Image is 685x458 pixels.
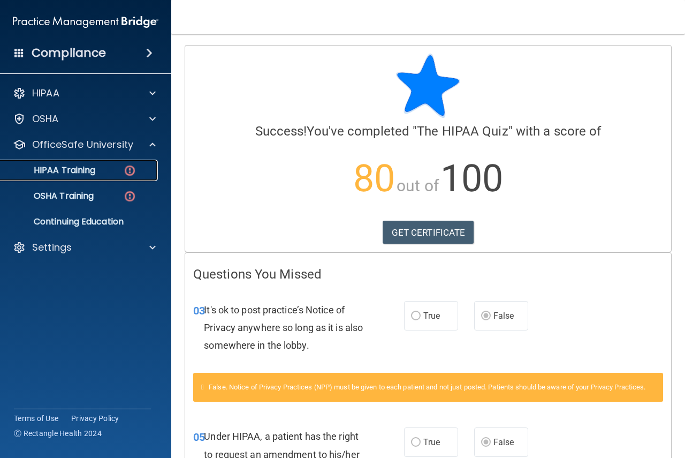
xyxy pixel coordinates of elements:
span: The HIPAA Quiz [417,124,508,139]
p: Settings [32,241,72,254]
a: GET CERTIFICATE [383,221,474,244]
img: danger-circle.6113f641.png [123,164,136,177]
span: 100 [440,156,503,200]
img: blue-star-rounded.9d042014.png [396,54,460,118]
span: False [493,311,514,321]
a: Terms of Use [14,413,58,424]
h4: Compliance [32,46,106,61]
input: False [481,439,491,447]
span: It's ok to post practice’s Notice of Privacy anywhere so long as it is also somewhere in the lobby. [204,304,363,351]
a: OSHA [13,112,156,125]
h4: Questions You Missed [193,267,663,281]
span: False [493,437,514,447]
span: 05 [193,431,205,444]
span: True [423,437,440,447]
span: Success! [255,124,307,139]
a: Settings [13,241,156,254]
input: True [411,439,421,447]
input: False [481,312,491,320]
a: Privacy Policy [71,413,119,424]
span: True [423,311,440,321]
a: HIPAA [13,87,156,100]
input: True [411,312,421,320]
img: danger-circle.6113f641.png [123,190,136,203]
span: 03 [193,304,205,317]
span: Ⓒ Rectangle Health 2024 [14,428,102,439]
img: PMB logo [13,11,158,33]
span: 80 [353,156,395,200]
span: out of [397,176,439,195]
p: HIPAA Training [7,165,95,176]
p: OfficeSafe University [32,138,133,151]
p: OSHA [32,112,59,125]
p: OSHA Training [7,191,94,201]
h4: You've completed " " with a score of [193,124,663,138]
a: OfficeSafe University [13,138,156,151]
p: HIPAA [32,87,59,100]
p: Continuing Education [7,216,153,227]
span: False. Notice of Privacy Practices (NPP) must be given to each patient and not just posted. Patie... [209,383,645,391]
